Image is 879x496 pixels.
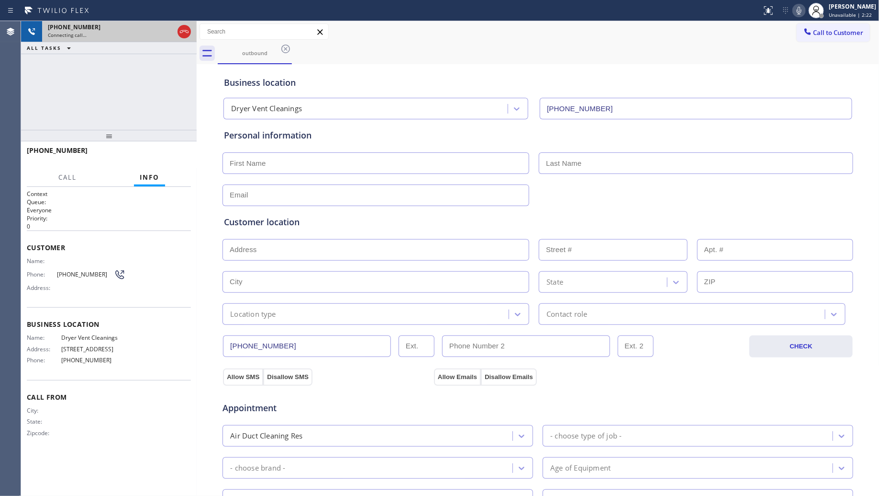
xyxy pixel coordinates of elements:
[48,32,87,38] span: Connecting call…
[61,346,125,353] span: [STREET_ADDRESS]
[223,271,529,293] input: City
[223,239,529,261] input: Address
[27,357,61,364] span: Phone:
[481,369,537,386] button: Disallow Emails
[797,23,870,42] button: Call to Customer
[27,257,61,265] span: Name:
[223,369,263,386] button: Allow SMS
[27,190,191,198] h1: Context
[550,462,611,473] div: Age of Equipment
[224,76,852,89] div: Business location
[223,335,391,357] input: Phone Number
[219,49,291,57] div: outbound
[550,430,622,441] div: - choose type of job -
[829,2,876,11] div: [PERSON_NAME]
[58,173,77,182] span: Call
[27,334,61,341] span: Name:
[27,271,57,278] span: Phone:
[230,462,285,473] div: - choose brand -
[178,25,191,38] button: Hang up
[57,271,114,278] span: [PHONE_NUMBER]
[48,23,100,31] span: [PHONE_NUMBER]
[200,24,328,39] input: Search
[27,284,61,291] span: Address:
[27,407,61,414] span: City:
[134,168,165,187] button: Info
[223,402,432,415] span: Appointment
[27,206,191,214] p: Everyone
[540,98,852,119] input: Phone Number
[27,222,191,231] p: 0
[27,429,61,437] span: Zipcode:
[53,168,82,187] button: Call
[231,104,302,115] div: Dryer Vent Cleanings
[618,335,654,357] input: Ext. 2
[539,239,688,261] input: Street #
[546,309,587,320] div: Contact role
[263,369,312,386] button: Disallow SMS
[27,418,61,425] span: State:
[546,277,563,288] div: State
[539,152,853,174] input: Last Name
[140,173,159,182] span: Info
[749,335,853,358] button: CHECK
[27,198,191,206] h2: Queue:
[224,216,852,229] div: Customer location
[829,12,872,18] span: Unavailable | 2:22
[27,346,61,353] span: Address:
[224,129,852,142] div: Personal information
[230,430,302,441] div: Air Duct Cleaning Res
[442,335,610,357] input: Phone Number 2
[230,309,276,320] div: Location type
[697,271,854,293] input: ZIP
[27,392,191,402] span: Call From
[27,45,61,51] span: ALL TASKS
[813,28,864,37] span: Call to Customer
[61,334,125,341] span: Dryer Vent Cleanings
[792,4,806,17] button: Mute
[61,357,125,364] span: [PHONE_NUMBER]
[434,369,481,386] button: Allow Emails
[21,42,80,54] button: ALL TASKS
[27,146,88,155] span: [PHONE_NUMBER]
[399,335,434,357] input: Ext.
[27,214,191,222] h2: Priority:
[27,320,191,329] span: Business location
[223,152,529,174] input: First Name
[27,243,191,252] span: Customer
[223,185,529,206] input: Email
[697,239,854,261] input: Apt. #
